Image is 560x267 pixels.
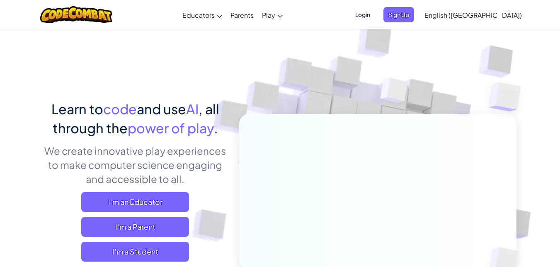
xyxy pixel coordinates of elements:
a: English ([GEOGRAPHIC_DATA]) [420,4,526,26]
span: code [103,101,137,117]
a: I'm an Educator [81,192,189,212]
span: . [214,120,218,136]
p: We create innovative play experiences to make computer science engaging and accessible to all. [44,144,227,186]
button: I'm a Student [81,242,189,262]
span: AI [186,101,199,117]
img: Overlap cubes [364,62,424,123]
span: Play [262,11,275,19]
a: Play [258,4,287,26]
span: power of play [128,120,214,136]
button: Login [350,7,375,22]
img: Overlap cubes [472,62,544,132]
span: Educators [182,11,215,19]
a: Educators [178,4,226,26]
button: Sign Up [383,7,414,22]
span: and use [137,101,186,117]
span: English ([GEOGRAPHIC_DATA]) [424,11,522,19]
span: Learn to [51,101,103,117]
a: Parents [226,4,258,26]
a: I'm a Parent [81,217,189,237]
img: CodeCombat logo [40,6,113,23]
